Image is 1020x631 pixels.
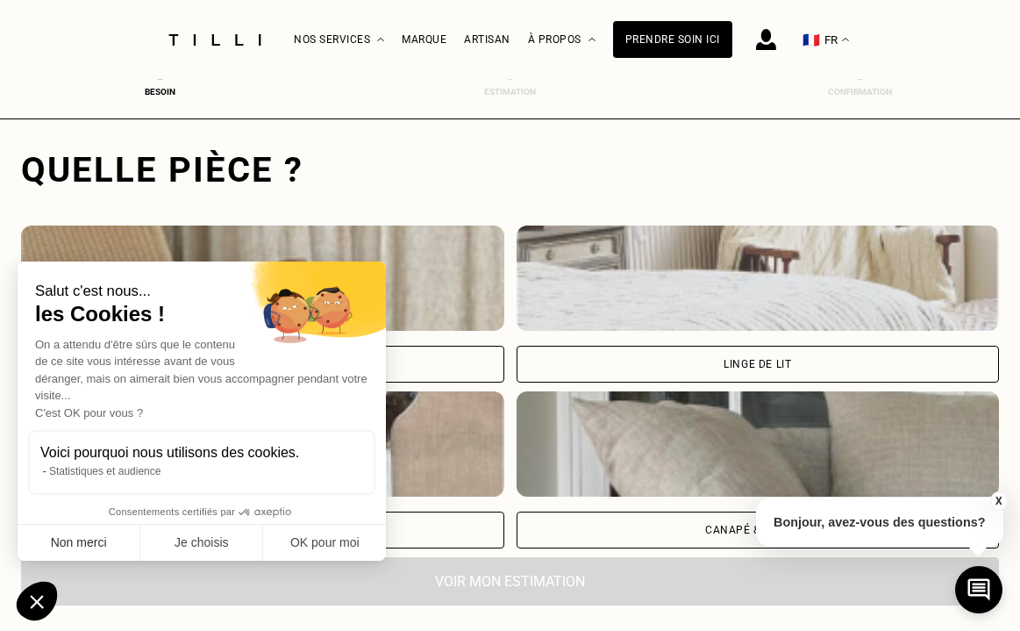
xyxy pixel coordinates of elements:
[528,1,596,79] div: À propos
[824,87,895,97] div: Confirmation
[517,226,1000,331] img: Tilli retouche votre Linge de lit
[724,359,791,369] div: Linge de lit
[517,391,1000,497] img: Tilli retouche votre Canapé & chaises
[21,149,999,190] div: Quelle pièce ?
[475,87,546,97] div: Estimation
[294,1,384,79] div: Nos services
[162,34,267,46] img: Logo du service de couturière Tilli
[21,226,504,331] img: Tilli retouche votre Rideau
[842,38,849,42] img: menu déroulant
[989,491,1007,511] button: X
[125,87,196,97] div: Besoin
[756,29,776,50] img: icône connexion
[705,525,810,535] div: Canapé & chaises
[794,1,858,79] button: 🇫🇷 FR
[613,21,732,58] a: Prendre soin ici
[802,32,820,48] span: 🇫🇷
[756,498,1003,547] p: Bonjour, avez-vous des questions?
[464,33,510,46] a: Artisan
[377,38,384,42] img: Menu déroulant
[588,38,596,42] img: Menu déroulant à propos
[402,33,446,46] a: Marque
